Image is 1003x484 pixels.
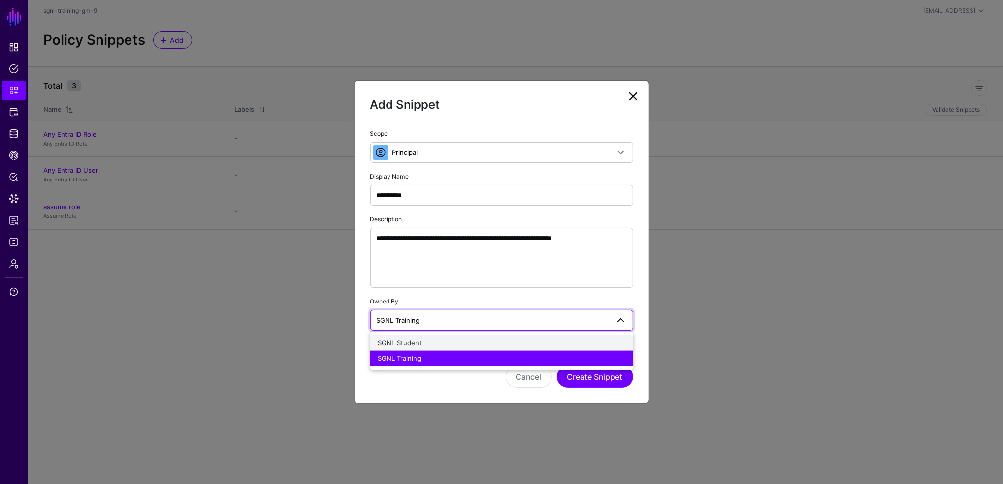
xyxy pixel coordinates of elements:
span: SGNL Training [378,354,421,362]
span: Principal [392,149,418,156]
button: Cancel [506,366,552,388]
h2: Add Snippet [370,96,633,113]
label: Display Name [370,172,409,181]
span: SGNL Student [378,339,422,347]
label: Owned By [370,297,399,306]
label: Scope [370,129,388,138]
button: SGNL Student [370,335,633,351]
button: Create Snippet [557,366,633,388]
span: SGNL Training [377,316,420,324]
button: SGNL Training [370,351,633,366]
label: Description [370,215,402,224]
